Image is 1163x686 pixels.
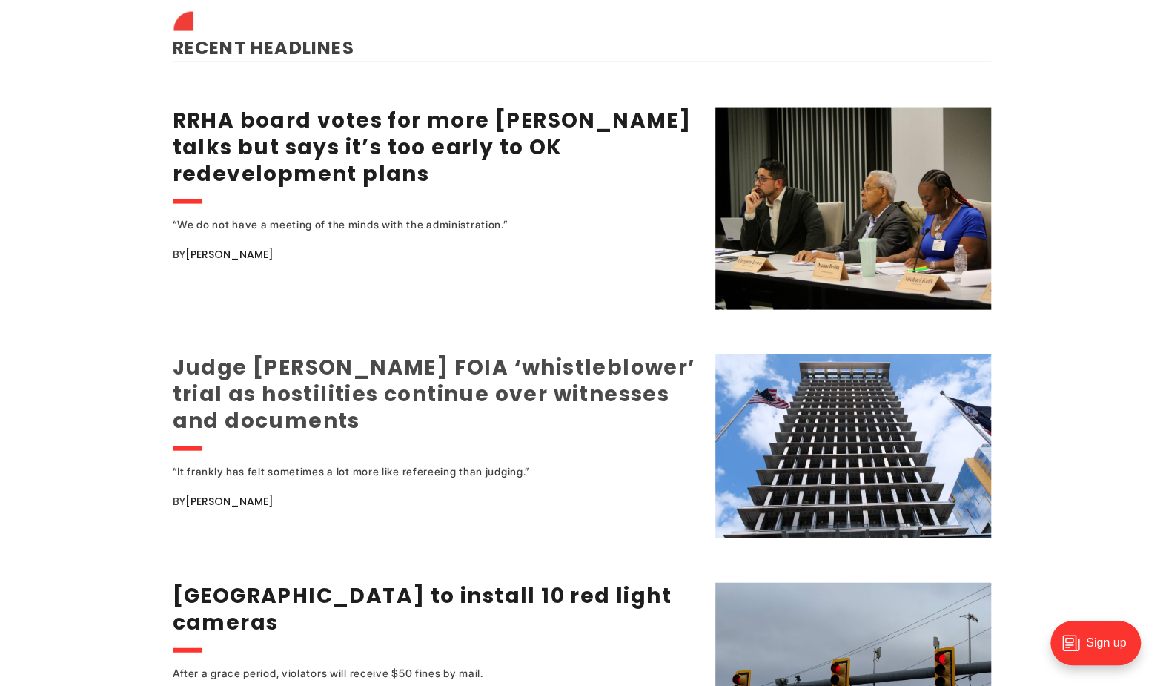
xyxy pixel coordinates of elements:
div: “We do not have a meeting of the minds with the administration.” [173,216,655,234]
h2: Recent Headlines [173,16,991,62]
a: RRHA board votes for more [PERSON_NAME] talks but says it’s too early to OK redevelopment plans [173,106,692,188]
div: After a grace period, violators will receive $50 fines by mail. [173,664,655,682]
a: [PERSON_NAME] [185,247,274,262]
div: By [173,492,697,510]
img: RRHA board votes for more Gilpin talks but says it’s too early to OK redevelopment plans [715,108,991,310]
a: [GEOGRAPHIC_DATA] to install 10 red light cameras [173,581,672,637]
a: [PERSON_NAME] [185,494,274,509]
div: “It frankly has felt sometimes a lot more like refereeing than judging.” [173,463,655,481]
iframe: portal-trigger [1038,613,1163,686]
div: By [173,245,697,263]
img: Judge postpones FOIA ‘whistleblower’ trial as hostilities continue over witnesses and documents [715,354,991,538]
a: Judge [PERSON_NAME] FOIA ‘whistleblower’ trial as hostilities continue over witnesses and documents [173,353,696,435]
